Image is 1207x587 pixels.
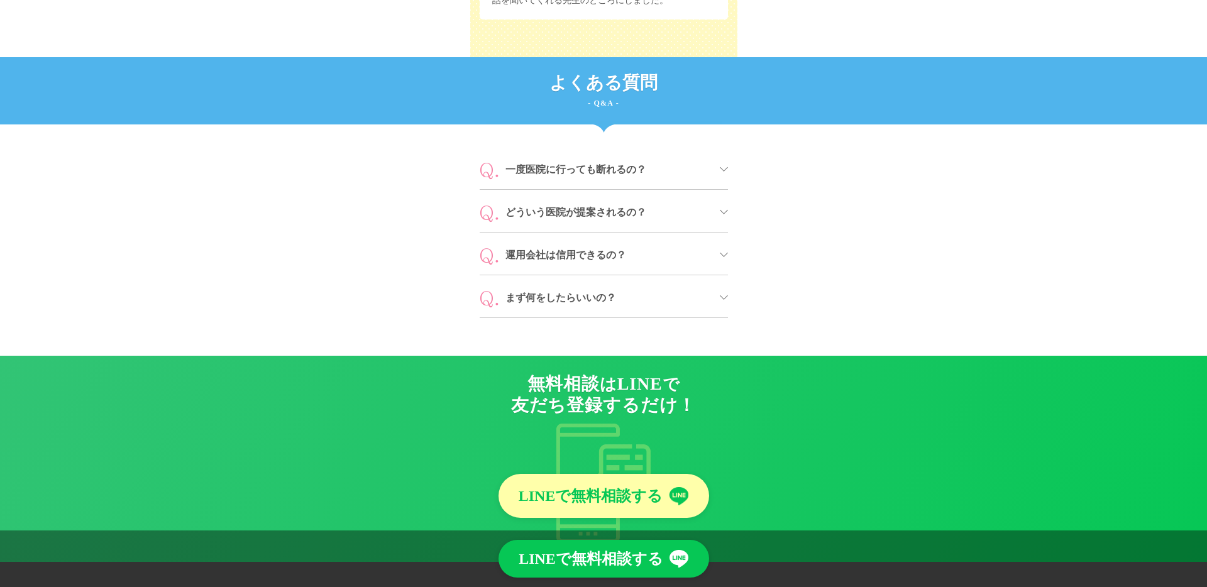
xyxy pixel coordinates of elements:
span: 無料相談 [527,374,600,393]
span: LINE [617,374,663,393]
a: LINEで無料相談する [499,474,709,518]
span: 一度医院に行っても断れるの？ [505,162,711,177]
span: 友だち登録するだけ！ [511,395,696,415]
a: LINEで無料相談する [499,540,709,578]
span: どういう医院が提案されるの？ [505,205,711,220]
span: は [600,375,617,393]
span: で [663,375,680,393]
span: 運用会社は信用できるの？ [505,248,711,263]
span: よくある質問 [549,73,658,92]
span: まず何をしたらいいの？ [505,290,711,305]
